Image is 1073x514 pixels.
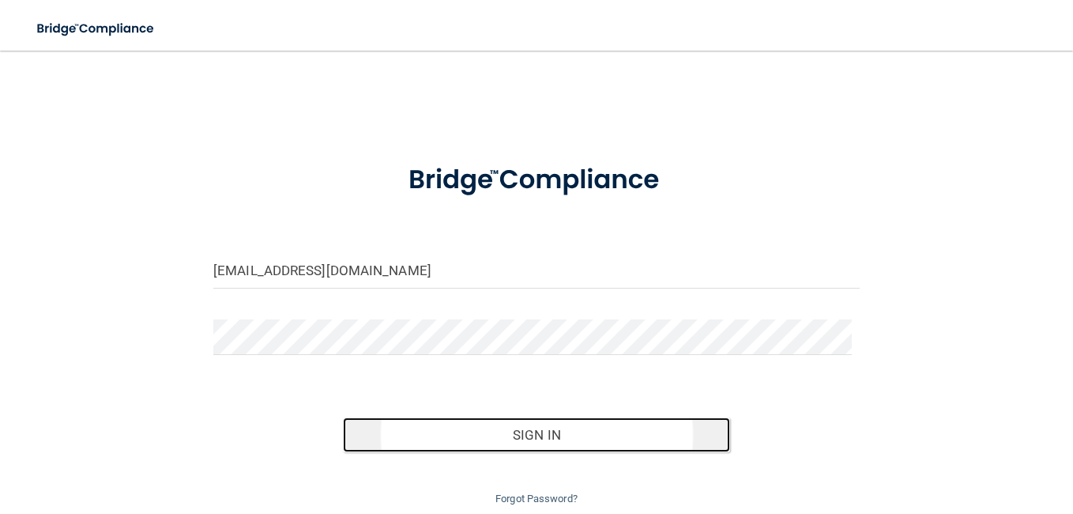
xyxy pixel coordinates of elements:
input: Email [213,253,860,289]
img: bridge_compliance_login_screen.278c3ca4.svg [381,146,692,215]
a: Forgot Password? [495,493,578,505]
button: Sign In [343,418,731,452]
img: bridge_compliance_login_screen.278c3ca4.svg [24,13,169,45]
iframe: Drift Widget Chat Controller [800,402,1054,465]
